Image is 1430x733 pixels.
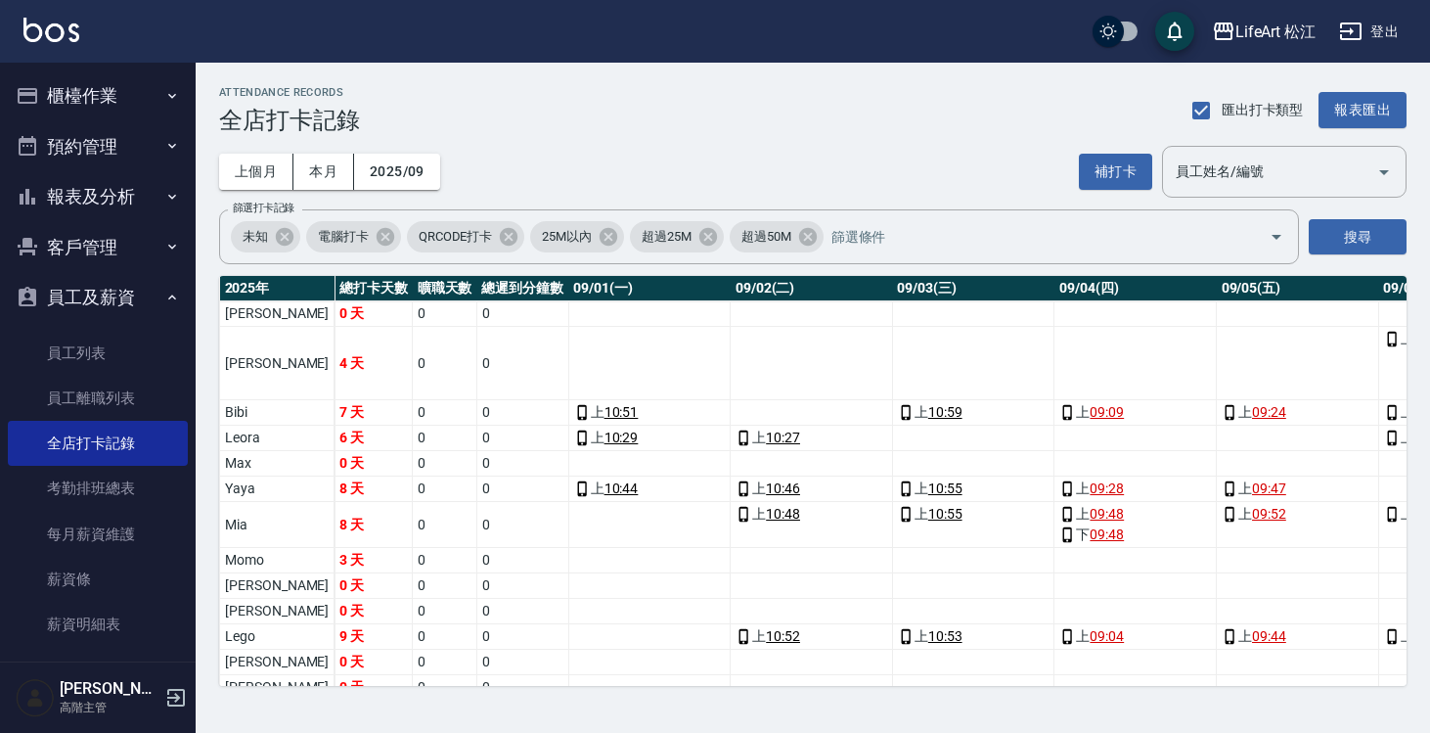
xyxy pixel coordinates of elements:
[898,504,1050,525] div: 上
[1368,157,1400,188] button: Open
[413,400,477,426] td: 0
[8,222,188,273] button: 客戶管理
[354,154,440,190] button: 2025/09
[220,650,335,675] td: [PERSON_NAME]
[220,599,335,624] td: [PERSON_NAME]
[219,107,360,134] h3: 全店打卡記錄
[335,301,413,327] td: 0 天
[1059,479,1211,499] div: 上
[413,650,477,675] td: 0
[476,548,568,573] td: 0
[8,171,188,222] button: 報表及分析
[766,504,800,525] a: 10:48
[476,276,568,301] th: 總遲到分鐘數
[476,451,568,477] td: 0
[766,479,800,499] a: 10:46
[335,451,413,477] td: 0 天
[1155,12,1194,51] button: save
[1252,504,1286,525] a: 09:52
[1252,402,1286,423] a: 09:24
[220,548,335,573] td: Momo
[335,599,413,624] td: 0 天
[335,400,413,426] td: 7 天
[8,376,188,421] a: 員工離職列表
[407,227,505,247] span: QRCODE打卡
[413,624,477,650] td: 0
[8,557,188,602] a: 薪資條
[8,466,188,511] a: 考勤排班總表
[306,221,401,252] div: 電腦打卡
[730,227,803,247] span: 超過50M
[8,121,188,172] button: 預約管理
[233,201,294,215] label: 篩選打卡記錄
[335,573,413,599] td: 0 天
[574,402,726,423] div: 上
[736,428,887,448] div: 上
[1252,479,1286,499] a: 09:47
[335,276,413,301] th: 總打卡天數
[219,154,293,190] button: 上個月
[8,512,188,557] a: 每月薪資維護
[8,272,188,323] button: 員工及薪資
[335,548,413,573] td: 3 天
[1059,402,1211,423] div: 上
[335,477,413,502] td: 8 天
[476,301,568,327] td: 0
[220,573,335,599] td: [PERSON_NAME]
[1059,626,1211,647] div: 上
[60,699,159,716] p: 高階主管
[1252,626,1286,647] a: 09:44
[335,327,413,400] td: 4 天
[1090,402,1124,423] a: 09:09
[8,331,188,376] a: 員工列表
[220,477,335,502] td: Yaya
[413,573,477,599] td: 0
[413,502,477,548] td: 0
[574,428,726,448] div: 上
[1090,626,1124,647] a: 09:04
[220,502,335,548] td: Mia
[730,221,824,252] div: 超過50M
[1079,154,1152,190] button: 補打卡
[407,221,525,252] div: QRCODE打卡
[1059,504,1211,525] div: 上
[413,675,477,701] td: 0
[898,479,1050,499] div: 上
[630,227,703,247] span: 超過25M
[1090,525,1124,545] a: 09:48
[220,301,335,327] td: [PERSON_NAME]
[1235,20,1317,44] div: LifeArt 松江
[220,426,335,451] td: Leora
[476,675,568,701] td: 0
[335,426,413,451] td: 6 天
[898,402,1050,423] div: 上
[1309,219,1407,255] button: 搜尋
[220,276,335,301] th: 2025 年
[8,70,188,121] button: 櫃檯作業
[219,86,360,99] h2: ATTENDANCE RECORDS
[335,675,413,701] td: 0 天
[827,220,1235,254] input: 篩選條件
[892,276,1054,301] th: 09/03(三)
[476,650,568,675] td: 0
[413,548,477,573] td: 0
[476,477,568,502] td: 0
[928,479,962,499] a: 10:55
[1090,479,1124,499] a: 09:28
[530,227,603,247] span: 25M以內
[568,276,731,301] th: 09/01(一)
[736,626,887,647] div: 上
[335,650,413,675] td: 0 天
[476,400,568,426] td: 0
[574,479,726,499] div: 上
[306,227,380,247] span: 電腦打卡
[898,626,1050,647] div: 上
[766,626,800,647] a: 10:52
[1222,504,1373,525] div: 上
[1059,525,1211,545] div: 下
[413,301,477,327] td: 0
[220,451,335,477] td: Max
[1204,12,1324,52] button: LifeArt 松江
[8,647,188,692] a: 薪資轉帳明細
[293,154,354,190] button: 本月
